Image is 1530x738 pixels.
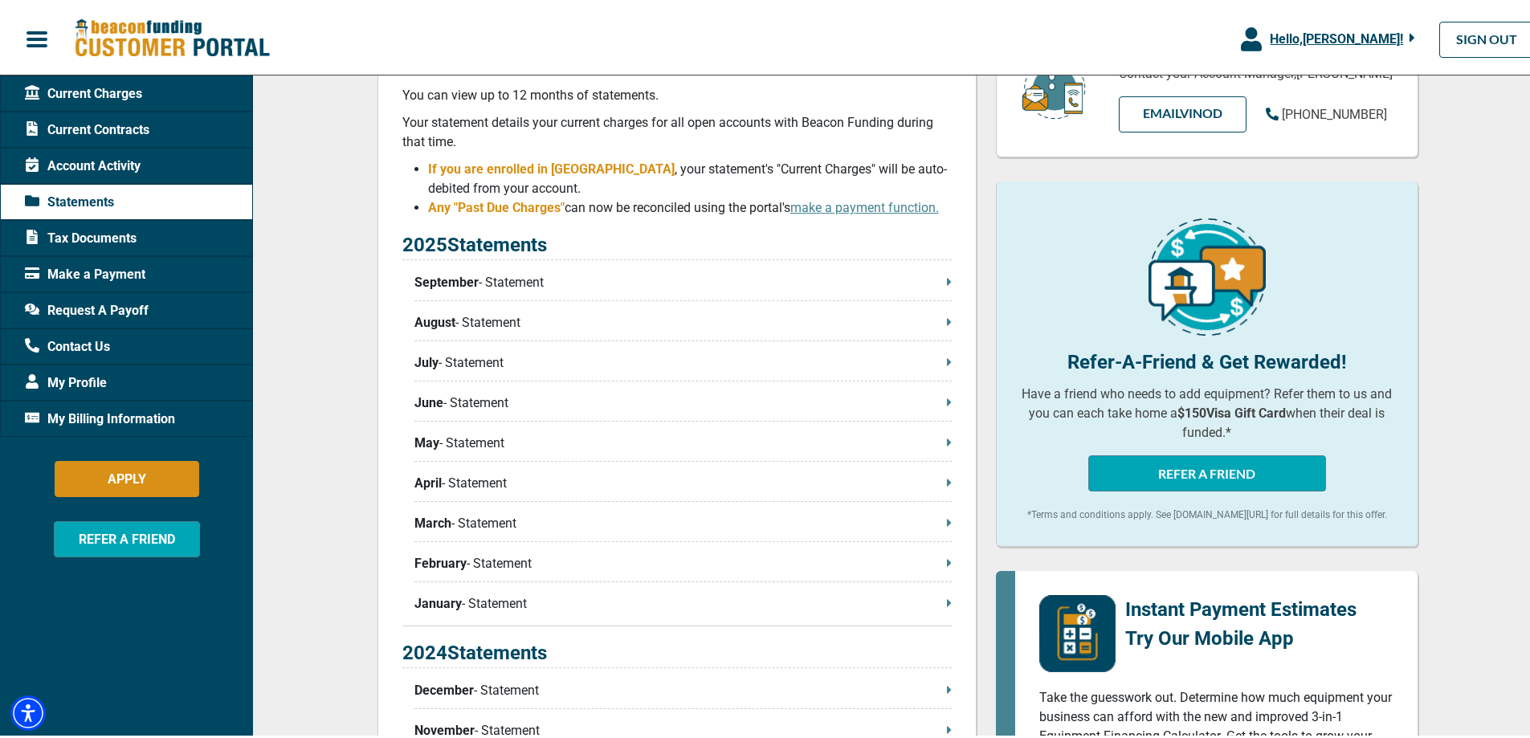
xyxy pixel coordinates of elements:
[25,226,137,245] span: Tax Documents
[1282,104,1387,119] span: [PHONE_NUMBER]
[54,518,200,554] button: REFER A FRIEND
[1088,452,1326,488] button: REFER A FRIEND
[10,692,46,728] div: Accessibility Menu
[414,270,479,289] span: September
[1125,592,1357,621] p: Instant Payment Estimates
[25,190,114,209] span: Statements
[402,227,952,257] p: 2025 Statements
[790,197,939,212] a: make a payment function.
[402,110,952,149] p: Your statement details your current charges for all open accounts with Beacon Funding during that...
[414,591,462,610] span: January
[402,635,952,665] p: 2024 Statements
[1125,621,1357,650] p: Try Our Mobile App
[414,551,952,570] p: - Statement
[25,153,141,173] span: Account Activity
[25,334,110,353] span: Contact Us
[428,197,565,212] span: Any "Past Due Charges"
[1149,215,1266,332] img: refer-a-friend-icon.png
[402,83,952,102] p: You can view up to 12 months of statements.
[55,458,199,494] button: APPLY
[414,430,952,450] p: - Statement
[414,678,474,697] span: December
[1021,345,1393,373] p: Refer-A-Friend & Get Rewarded!
[1021,381,1393,439] p: Have a friend who needs to add equipment? Refer them to us and you can each take home a when thei...
[25,81,142,100] span: Current Charges
[414,718,952,737] p: - Statement
[414,511,451,530] span: March
[1270,28,1403,43] span: Hello, [PERSON_NAME] !
[414,350,952,369] p: - Statement
[25,298,149,317] span: Request A Payoff
[414,390,443,410] span: June
[414,471,952,490] p: - Statement
[428,158,675,173] span: If you are enrolled in [GEOGRAPHIC_DATA]
[414,350,439,369] span: July
[565,197,939,212] span: can now be reconciled using the portal's
[25,117,149,137] span: Current Contracts
[25,370,107,389] span: My Profile
[414,551,467,570] span: February
[1119,93,1246,129] a: EMAILVinod
[414,678,952,697] p: - Statement
[414,310,952,329] p: - Statement
[414,591,952,610] p: - Statement
[1266,102,1387,121] a: [PHONE_NUMBER]
[414,270,952,289] p: - Statement
[414,511,952,530] p: - Statement
[1021,504,1393,519] p: *Terms and conditions apply. See [DOMAIN_NAME][URL] for full details for this offer.
[414,310,455,329] span: August
[25,406,175,426] span: My Billing Information
[414,718,475,737] span: November
[414,390,952,410] p: - Statement
[25,262,145,281] span: Make a Payment
[1039,592,1116,669] img: mobile-app-logo.png
[414,430,439,450] span: May
[74,15,270,56] img: Beacon Funding Customer Portal Logo
[1177,402,1286,418] b: $150 Visa Gift Card
[1018,51,1090,118] img: customer-service.png
[414,471,442,490] span: April
[428,158,947,193] span: , your statement's "Current Charges" will be auto-debited from your account.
